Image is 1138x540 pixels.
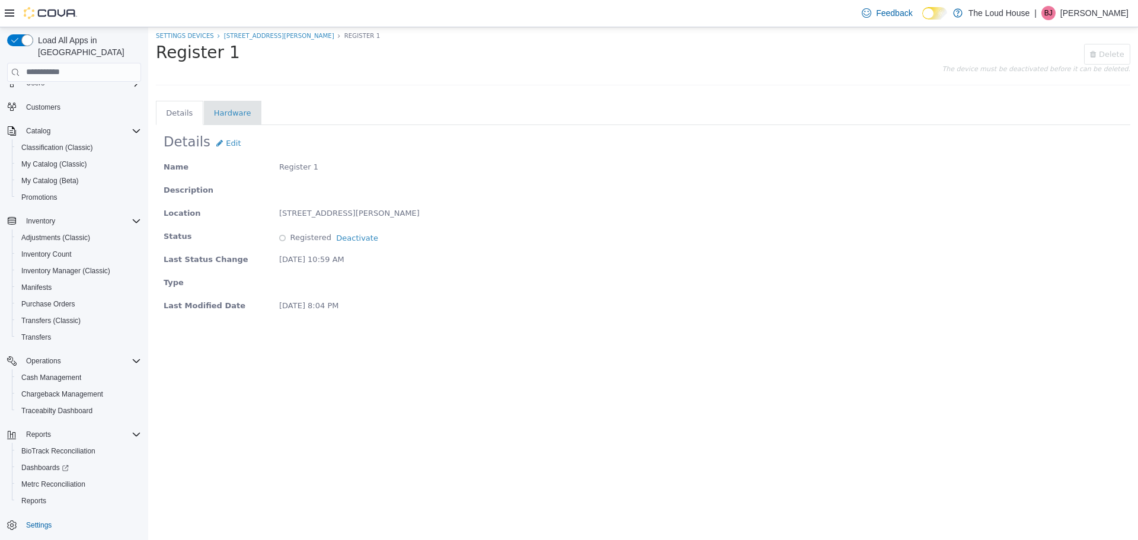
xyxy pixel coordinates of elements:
a: Deactivate [188,206,230,215]
span: Adjustments (Classic) [21,233,90,242]
span: Inventory Manager (Classic) [21,266,110,276]
img: Cova [24,7,77,19]
span: Promotions [17,190,141,205]
p: [PERSON_NAME] [1060,6,1129,20]
button: My Catalog (Beta) [12,172,146,189]
span: Settings [21,517,141,532]
a: Cash Management [17,370,86,385]
span: Reports [21,427,141,442]
a: Chargeback Management [17,387,108,401]
a: Classification (Classic) [17,140,98,155]
span: Customers [21,100,141,114]
span: My Catalog (Classic) [21,159,87,169]
span: My Catalog (Beta) [21,176,79,186]
span: Inventory Count [21,250,72,259]
button: Transfers (Classic) [12,312,146,329]
span: Traceabilty Dashboard [17,404,141,418]
label: Status [15,203,44,215]
span: Metrc Reconciliation [17,477,141,491]
span: Inventory [26,216,55,226]
li: Details [18,80,44,92]
a: Adjustments (Classic) [17,231,95,245]
p: | [1034,6,1037,20]
button: Catalog [2,123,146,139]
button: Adjustments (Classic) [12,229,146,246]
a: My Catalog (Classic) [17,157,92,171]
span: Adjustments (Classic) [17,231,141,245]
span: Catalog [26,126,50,136]
button: Manifests [12,279,146,296]
span: Purchase Orders [17,297,141,311]
a: Purchase Orders [17,297,80,311]
span: Dashboards [21,463,69,472]
span: [DATE] 10:59 AM [131,228,196,237]
span: Chargeback Management [17,387,141,401]
button: Inventory [2,213,146,229]
span: Traceabilty Dashboard [21,406,92,416]
a: Inventory Manager (Classic) [17,264,115,278]
button: Classification (Classic) [12,139,146,156]
button: Promotions [12,189,146,206]
a: Promotions [17,190,62,205]
span: [DATE] 8:04 PM [131,274,190,283]
span: BioTrack Reconciliation [21,446,95,456]
span: Classification (Classic) [17,140,141,155]
button: Operations [2,353,146,369]
span: Reports [26,430,51,439]
button: Reports [2,426,146,443]
div: Brooke Jones [1041,6,1056,20]
label: Name [15,134,40,146]
span: Cash Management [17,370,141,385]
span: Settings [26,520,52,530]
label: Last Status Change [15,226,100,238]
button: Edit [62,106,99,126]
span: Inventory Manager (Classic) [17,264,141,278]
a: Transfers (Classic) [17,314,85,328]
a: Inventory Count [17,247,76,261]
button: Chargeback Management [12,386,146,402]
span: Manifests [21,283,52,292]
a: Dashboards [12,459,146,476]
span: My Catalog (Classic) [17,157,141,171]
span: Metrc Reconciliation [21,480,85,489]
button: Reports [12,493,146,509]
button: Inventory Count [12,246,146,263]
button: Inventory Manager (Classic) [12,263,146,279]
span: Catalog [21,124,141,138]
button: Operations [21,354,66,368]
span: Chargeback Management [21,389,103,399]
a: Reports [17,494,51,508]
span: Register 1 [131,135,170,144]
div: The device must be deactivated before it can be deleted. [794,37,982,50]
span: Manifests [17,280,141,295]
span: Load All Apps in [GEOGRAPHIC_DATA] [33,34,141,58]
span: Purchase Orders [21,299,75,309]
span: [STREET_ADDRESS][PERSON_NAME] [131,181,271,190]
a: Transfers [17,330,56,344]
button: My Catalog (Classic) [12,156,146,172]
button: Settings [2,516,146,533]
h2: Details [15,107,62,122]
span: Dashboards [17,461,141,475]
span: Operations [21,354,141,368]
li: Hardware [66,80,103,92]
label: Last Modified Date [15,273,97,285]
button: Purchase Orders [12,296,146,312]
span: Inventory [21,214,141,228]
span: BioTrack Reconciliation [17,444,141,458]
label: Location [15,180,53,192]
input: Dark Mode [922,7,947,20]
button: Inventory [21,214,60,228]
span: Transfers [21,333,51,342]
a: BioTrack Reconciliation [17,444,100,458]
a: Dashboards [17,461,73,475]
span: BJ [1044,6,1053,20]
span: Operations [26,356,61,366]
iframe: To enrich screen reader interactions, please activate Accessibility in Grammarly extension settings [148,27,1138,540]
span: Inventory Count [17,247,141,261]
